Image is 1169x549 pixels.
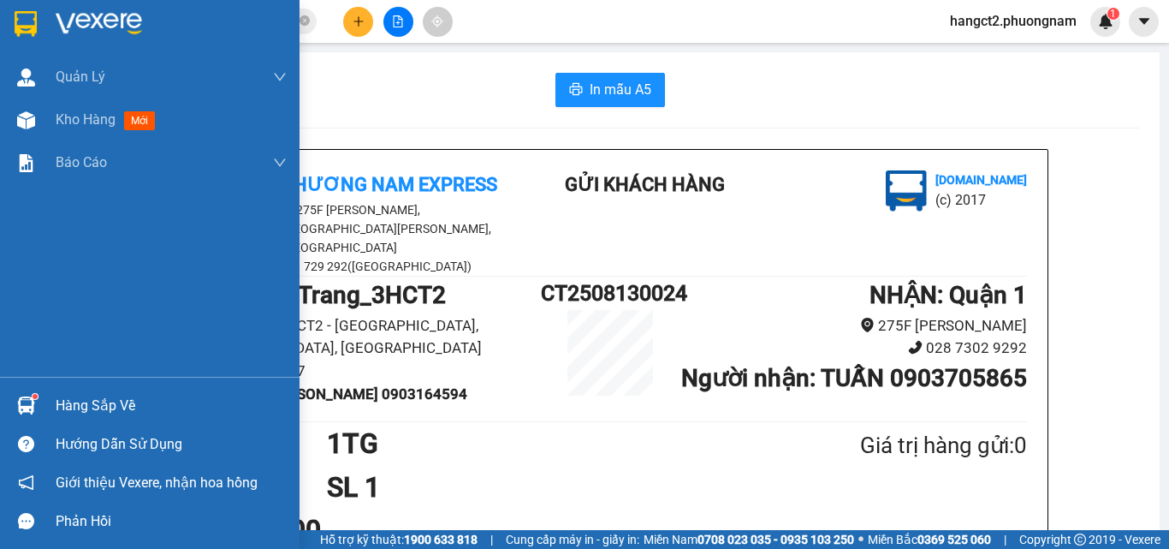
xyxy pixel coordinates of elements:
[193,257,501,276] li: 1900 6519 - 0911 729 292([GEOGRAPHIC_DATA])
[541,277,679,310] h1: CT2508130024
[644,530,854,549] span: Miền Nam
[1098,14,1113,29] img: icon-new-feature
[936,10,1090,32] span: hangct2.phuongnam
[697,533,854,546] strong: 0708 023 035 - 0935 103 250
[18,436,34,452] span: question-circle
[490,530,493,549] span: |
[858,536,863,543] span: ⚪️
[17,69,35,87] img: warehouse-icon
[56,432,287,457] div: Hướng dẫn sử dụng
[56,393,287,419] div: Hàng sắp về
[56,66,105,87] span: Quản Lý
[935,173,1027,187] b: [DOMAIN_NAME]
[193,314,541,360] li: 3H chung cư CT2 - [GEOGRAPHIC_DATA], [GEOGRAPHIC_DATA], [GEOGRAPHIC_DATA]
[320,530,478,549] span: Hỗ trợ kỹ thuật:
[917,533,991,546] strong: 0369 525 060
[327,466,777,509] h1: SL 1
[1004,530,1006,549] span: |
[1074,534,1086,546] span: copyright
[1129,7,1159,37] button: caret-down
[17,397,35,415] img: warehouse-icon
[18,474,34,491] span: notification
[193,281,446,309] b: GỬI : Nha Trang_3HCT2
[860,318,875,332] span: environment
[17,111,35,129] img: warehouse-icon
[935,189,1027,211] li: (c) 2017
[282,174,497,195] b: Phương Nam Express
[193,200,501,257] li: 275F [PERSON_NAME], [GEOGRAPHIC_DATA][PERSON_NAME], [GEOGRAPHIC_DATA]
[273,156,287,170] span: down
[1110,8,1116,20] span: 1
[18,513,34,529] span: message
[33,394,38,399] sup: 1
[565,174,725,195] b: Gửi khách hàng
[681,364,1027,392] b: Người nhận : TUẤN 0903705865
[15,11,37,37] img: logo-vxr
[56,111,116,128] span: Kho hàng
[431,15,443,27] span: aim
[383,7,413,37] button: file-add
[1107,8,1119,20] sup: 1
[392,15,404,27] span: file-add
[17,154,35,172] img: solution-icon
[353,15,365,27] span: plus
[506,530,639,549] span: Cung cấp máy in - giấy in:
[124,111,155,130] span: mới
[423,7,453,37] button: aim
[868,530,991,549] span: Miền Bắc
[569,82,583,98] span: printer
[300,15,310,26] span: close-circle
[886,170,927,212] img: logo.jpg
[327,422,777,465] h1: 1TG
[193,360,541,383] li: 02583525657
[590,79,651,100] span: In mẫu A5
[343,7,373,37] button: plus
[300,14,310,30] span: close-circle
[56,152,107,173] span: Báo cáo
[56,509,287,534] div: Phản hồi
[555,73,665,107] button: printerIn mẫu A5
[679,337,1027,360] li: 028 7302 9292
[1136,14,1152,29] span: caret-down
[273,70,287,84] span: down
[193,385,467,403] b: Người gửi : [PERSON_NAME] 0903164594
[56,472,258,493] span: Giới thiệu Vexere, nhận hoa hồng
[404,533,478,546] strong: 1900 633 818
[679,314,1027,337] li: 275F [PERSON_NAME]
[777,428,1027,463] div: Giá trị hàng gửi: 0
[908,340,923,355] span: phone
[869,281,1027,309] b: NHẬN : Quận 1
